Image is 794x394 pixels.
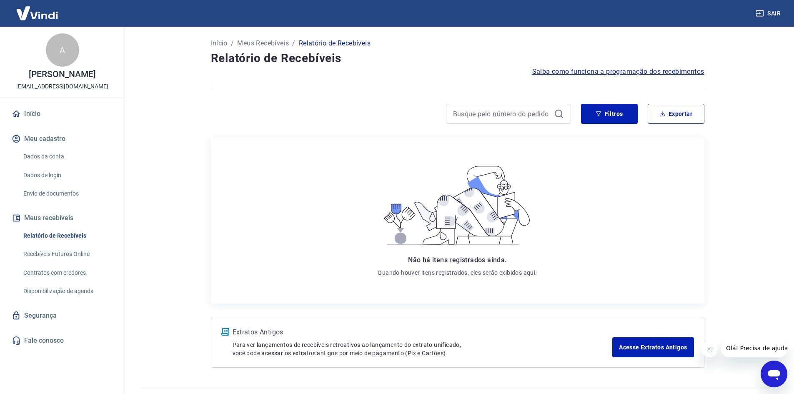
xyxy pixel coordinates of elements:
h4: Relatório de Recebíveis [211,50,704,67]
p: Extratos Antigos [233,327,613,337]
button: Meus recebíveis [10,209,115,227]
img: Vindi [10,0,64,26]
a: Início [211,38,228,48]
a: Acesse Extratos Antigos [612,337,694,357]
a: Início [10,105,115,123]
button: Exportar [648,104,704,124]
span: Olá! Precisa de ajuda? [5,6,70,13]
p: Relatório de Recebíveis [299,38,371,48]
a: Recebíveis Futuros Online [20,246,115,263]
a: Segurança [10,306,115,325]
a: Meus Recebíveis [237,38,289,48]
span: Não há itens registrados ainda. [408,256,506,264]
p: [PERSON_NAME] [29,70,95,79]
a: Relatório de Recebíveis [20,227,115,244]
button: Meu cadastro [10,130,115,148]
iframe: Mensagem da empresa [721,339,787,357]
a: Dados de login [20,167,115,184]
button: Filtros [581,104,638,124]
iframe: Botão para abrir a janela de mensagens [761,361,787,387]
div: A [46,33,79,67]
a: Disponibilização de agenda [20,283,115,300]
input: Busque pelo número do pedido [453,108,551,120]
p: Para ver lançamentos de recebíveis retroativos ao lançamento do extrato unificado, você pode aces... [233,341,613,357]
p: / [231,38,234,48]
a: Envio de documentos [20,185,115,202]
iframe: Fechar mensagem [701,341,718,357]
a: Saiba como funciona a programação dos recebimentos [532,67,704,77]
a: Contratos com credores [20,264,115,281]
p: Quando houver itens registrados, eles serão exibidos aqui. [378,269,537,277]
p: [EMAIL_ADDRESS][DOMAIN_NAME] [16,82,108,91]
img: ícone [221,328,229,336]
p: / [292,38,295,48]
button: Sair [754,6,784,21]
a: Dados da conta [20,148,115,165]
a: Fale conosco [10,331,115,350]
